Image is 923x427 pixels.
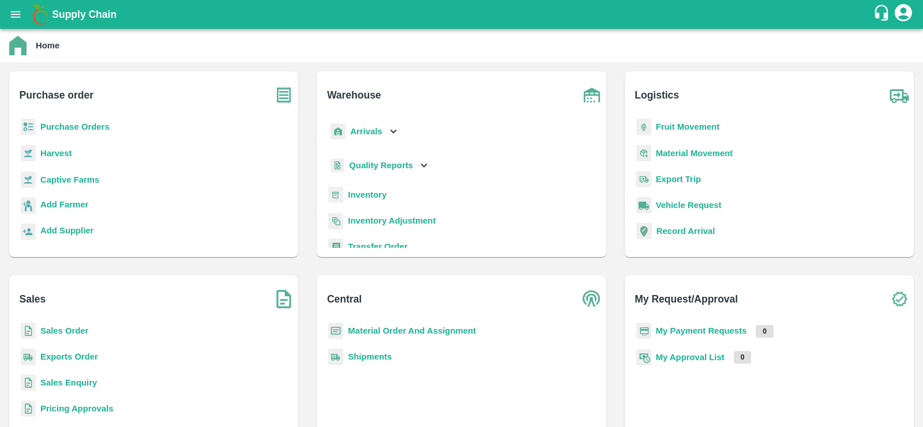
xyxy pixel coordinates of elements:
a: Sales Enquiry [40,378,97,387]
b: Supply Chain [52,9,117,20]
img: home [9,36,27,55]
a: Material Order And Assignment [348,326,476,335]
a: Add Farmer [40,198,88,214]
img: inventory [328,213,343,229]
img: delivery [636,171,651,188]
img: purchase [269,81,298,109]
div: customer-support [873,4,893,25]
p: 0 [734,351,752,364]
b: Add Farmer [40,200,88,209]
a: Captive Farms [40,175,99,184]
b: Home [36,41,59,50]
b: Quality Reports [349,161,413,170]
img: whInventory [328,187,343,203]
a: Exports Order [40,352,98,361]
img: soSales [269,285,298,313]
a: My Payment Requests [656,326,747,335]
a: My Approval List [656,353,725,362]
img: central [577,285,606,313]
img: sales [21,375,36,391]
img: truck [885,81,914,109]
img: payment [636,323,651,339]
img: qualityReport [331,158,344,173]
img: recordArrival [636,223,652,239]
img: reciept [21,119,36,135]
img: material [636,145,651,162]
p: 0 [756,325,774,338]
a: Transfer Order [348,242,407,251]
img: vehicle [636,197,651,214]
a: Inventory Adjustment [348,216,436,225]
img: check [885,285,914,313]
a: Inventory [348,190,387,199]
b: My Request/Approval [635,291,738,307]
img: shipments [328,349,343,365]
img: fruit [636,119,651,135]
img: farmer [21,198,36,214]
a: Record Arrival [656,226,715,236]
b: Warehouse [327,87,381,103]
b: Sales [20,291,46,307]
a: Sales Order [40,326,88,335]
img: warehouse [577,81,606,109]
a: Material Movement [656,149,733,158]
a: Harvest [40,149,72,158]
b: Add Supplier [40,226,93,235]
a: Pricing Approvals [40,404,113,413]
div: account of current user [893,2,914,27]
img: sales [21,323,36,339]
img: supplier [21,224,36,240]
b: Purchase order [20,87,93,103]
a: Add Supplier [40,224,93,240]
b: Logistics [635,87,679,103]
b: Arrivals [350,127,382,136]
a: Purchase Orders [40,122,110,131]
img: whArrival [331,123,346,140]
img: harvest [21,171,36,188]
img: harvest [21,145,36,162]
img: whTransfer [328,239,343,255]
a: Fruit Movement [656,122,720,131]
button: open drawer [2,1,29,28]
b: Central [327,291,362,307]
a: Supply Chain [52,6,873,22]
div: Arrivals [328,119,400,145]
img: approval [636,349,651,366]
a: Shipments [348,352,392,361]
img: centralMaterial [328,323,343,339]
div: Quality Reports [328,154,430,177]
a: Vehicle Request [656,201,722,210]
img: logo [29,3,52,26]
img: shipments [21,349,36,365]
a: Export Trip [656,175,701,184]
img: sales [21,400,36,417]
